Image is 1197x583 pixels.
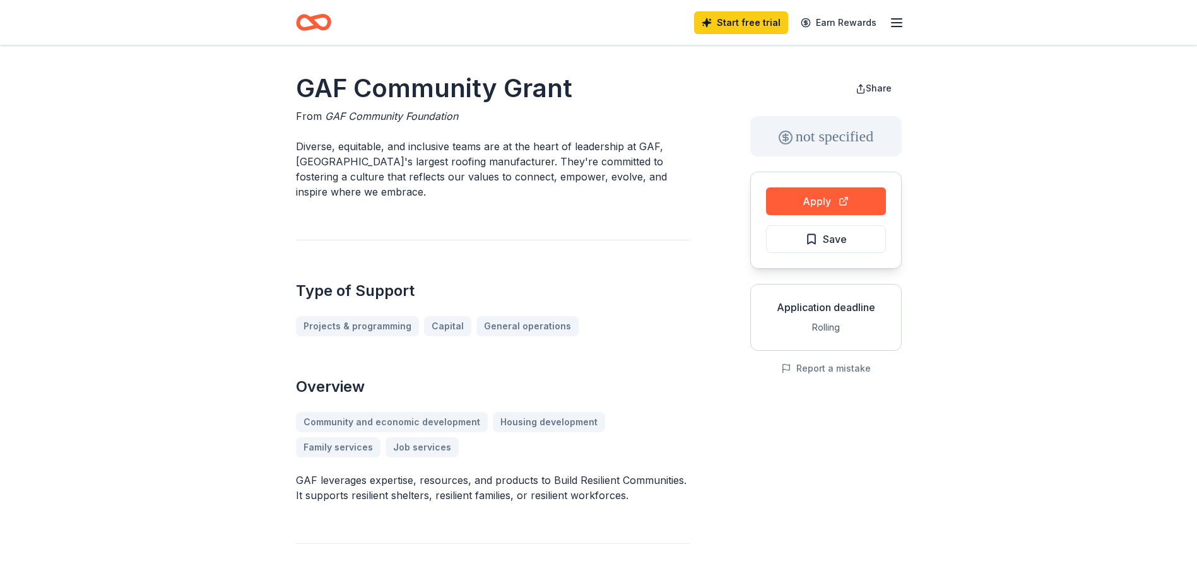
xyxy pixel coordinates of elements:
button: Share [846,76,902,101]
div: Application deadline [761,300,891,315]
div: From [296,109,690,124]
div: Rolling [761,320,891,335]
button: Report a mistake [781,361,871,376]
p: Diverse, equitable, and inclusive teams are at the heart of leadership at GAF, [GEOGRAPHIC_DATA]'... [296,139,690,199]
button: Save [766,225,886,253]
a: Home [296,8,331,37]
button: Apply [766,187,886,215]
a: Earn Rewards [793,11,884,34]
a: Start free trial [694,11,788,34]
span: GAF Community Foundation [325,110,458,122]
span: Save [823,231,847,247]
span: Share [866,83,892,93]
div: not specified [750,116,902,156]
h2: Overview [296,377,690,397]
p: GAF leverages expertise, resources, and products to Build Resilient Communities. It supports resi... [296,473,690,503]
h1: GAF Community Grant [296,71,690,106]
h2: Type of Support [296,281,690,301]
